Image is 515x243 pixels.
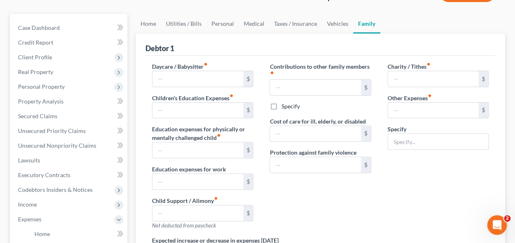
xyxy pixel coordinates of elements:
[388,125,406,133] label: Specify
[229,94,234,98] i: fiber_manual_record
[270,80,361,95] input: --
[361,126,371,142] div: $
[18,39,53,46] span: Credit Report
[243,103,253,118] div: $
[18,112,57,119] span: Secured Claims
[388,71,479,87] input: --
[152,71,243,87] input: --
[161,14,206,34] a: Utilities / Bills
[270,71,274,75] i: fiber_manual_record
[361,80,371,95] div: $
[243,174,253,189] div: $
[11,35,127,50] a: Credit Report
[18,98,64,105] span: Property Analysis
[152,222,216,229] span: Not deducted from paycheck
[388,134,488,149] input: Specify...
[204,62,208,66] i: fiber_manual_record
[214,196,218,200] i: fiber_manual_record
[479,103,488,118] div: $
[269,14,322,34] a: Taxes / Insurance
[18,216,41,223] span: Expenses
[18,127,86,134] span: Unsecured Priority Claims
[504,215,510,222] span: 2
[28,227,127,241] a: Home
[18,142,96,149] span: Unsecured Nonpriority Claims
[18,186,93,193] span: Codebtors Insiders & Notices
[11,20,127,35] a: Case Dashboard
[217,133,221,137] i: fiber_manual_record
[11,109,127,124] a: Secured Claims
[152,165,226,173] label: Education expenses for work
[18,24,60,31] span: Case Dashboard
[152,125,253,142] label: Education expenses for physically or mentally challenged child
[243,142,253,158] div: $
[487,215,507,235] iframe: Intercom live chat
[270,62,371,79] label: Contributions to other family members
[361,157,371,173] div: $
[34,230,50,237] span: Home
[479,71,488,87] div: $
[18,171,70,178] span: Executory Contracts
[428,94,432,98] i: fiber_manual_record
[136,14,161,34] a: Home
[18,83,65,90] span: Personal Property
[152,174,243,189] input: --
[18,157,40,164] span: Lawsuits
[11,138,127,153] a: Unsecured Nonpriority Claims
[270,148,356,157] label: Protection against family violence
[388,62,431,71] label: Charity / Tithes
[11,124,127,138] a: Unsecured Priority Claims
[427,62,431,66] i: fiber_manual_record
[152,62,208,71] label: Daycare / Babysitter
[11,153,127,168] a: Lawsuits
[11,168,127,182] a: Executory Contracts
[206,14,239,34] a: Personal
[353,14,380,34] a: Family
[18,68,53,75] span: Real Property
[243,205,253,221] div: $
[145,43,174,53] div: Debtor 1
[270,126,361,142] input: --
[270,117,365,126] label: Cost of care for ill, elderly, or disabled
[388,94,432,102] label: Other Expenses
[281,102,299,110] label: Specify
[152,142,243,158] input: --
[270,157,361,173] input: --
[152,94,234,102] label: Children's Education Expenses
[388,103,479,118] input: --
[18,54,52,61] span: Client Profile
[322,14,353,34] a: Vehicles
[243,71,253,87] div: $
[152,103,243,118] input: --
[11,94,127,109] a: Property Analysis
[152,205,243,221] input: --
[18,201,37,208] span: Income
[152,196,218,205] label: Child Support / Alimony
[239,14,269,34] a: Medical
